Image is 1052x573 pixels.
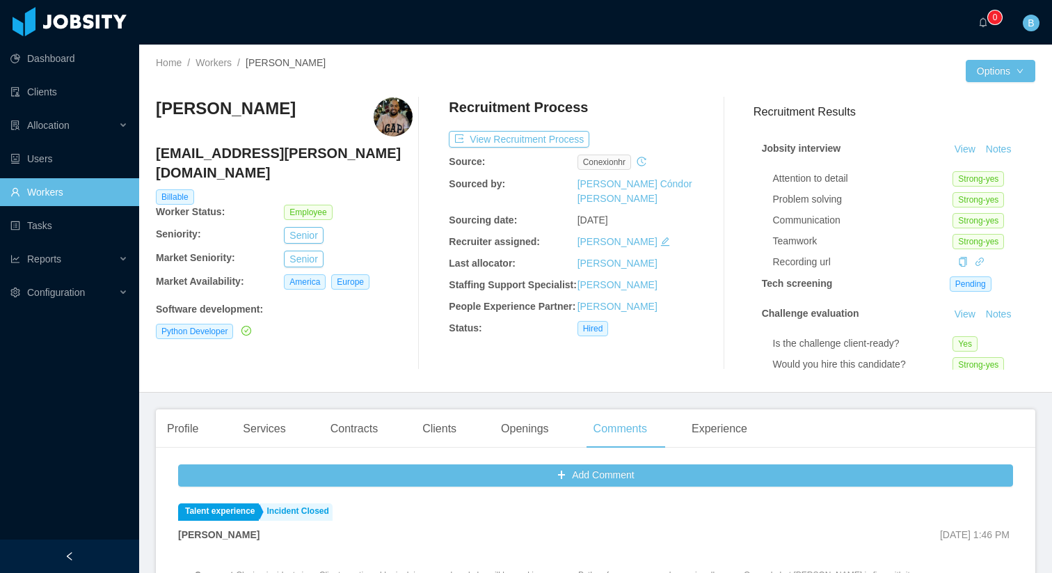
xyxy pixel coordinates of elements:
i: icon: line-chart [10,254,20,264]
span: Strong-yes [953,234,1004,249]
button: Senior [284,227,323,244]
span: Strong-yes [953,357,1004,372]
div: Copy [958,255,968,269]
a: View [950,143,980,155]
sup: 0 [988,10,1002,24]
div: Would you hire this candidate? [773,357,953,372]
span: Strong-yes [953,213,1004,228]
a: [PERSON_NAME] [577,236,657,247]
span: / [187,57,190,68]
button: icon: exportView Recruitment Process [449,131,589,148]
b: Software development : [156,304,263,315]
h4: [EMAIL_ADDRESS][PERSON_NAME][DOMAIN_NAME] [156,143,413,182]
div: Attention to detail [773,171,953,186]
i: icon: solution [10,120,20,130]
b: Status: [449,322,481,333]
b: Market Seniority: [156,252,235,263]
span: Yes [953,336,978,352]
a: icon: exportView Recruitment Process [449,134,589,145]
span: Hired [577,321,609,336]
i: icon: copy [958,257,968,267]
a: Workers [196,57,232,68]
h3: [PERSON_NAME] [156,97,296,120]
a: [PERSON_NAME] [577,301,657,312]
a: [PERSON_NAME] [577,258,657,269]
span: Employee [284,205,332,220]
span: Python Developer [156,324,233,339]
a: Incident Closed [260,503,333,521]
span: [DATE] [577,214,608,226]
a: icon: pie-chartDashboard [10,45,128,72]
button: Notes [980,306,1017,323]
button: Senior [284,251,323,267]
div: Is the challenge client-ready? [773,336,953,351]
span: Billable [156,189,194,205]
b: Last allocator: [449,258,516,269]
div: Problem solving [773,192,953,207]
div: Teamwork [773,234,953,249]
a: icon: robotUsers [10,145,128,173]
i: icon: bell [978,17,988,27]
b: Source: [449,156,485,167]
i: icon: edit [660,237,670,246]
a: icon: userWorkers [10,178,128,206]
strong: Jobsity interview [762,143,841,154]
h3: Recruitment Results [754,103,1035,120]
a: icon: auditClients [10,78,128,106]
i: icon: check-circle [241,326,251,336]
span: / [237,57,240,68]
a: icon: link [975,256,985,267]
i: icon: link [975,257,985,267]
div: Openings [490,409,560,448]
b: People Experience Partner: [449,301,575,312]
div: Recording url [773,255,953,269]
span: [DATE] 1:46 PM [940,529,1010,540]
a: Home [156,57,182,68]
button: Optionsicon: down [966,60,1035,82]
div: Comments [582,409,658,448]
strong: Challenge evaluation [762,308,859,319]
span: [PERSON_NAME] [246,57,326,68]
span: conexionhr [577,155,631,170]
span: Pending [950,276,991,292]
button: icon: plusAdd Comment [178,464,1013,487]
span: Configuration [27,287,85,298]
button: Notes [980,141,1017,158]
b: Staffing Support Specialist: [449,279,577,290]
b: Market Availability: [156,276,244,287]
a: [PERSON_NAME] Cóndor [PERSON_NAME] [577,178,692,204]
b: Worker Status: [156,206,225,217]
a: icon: profileTasks [10,212,128,240]
div: Profile [156,409,209,448]
b: Seniority: [156,228,201,240]
strong: Tech screening [762,278,833,289]
strong: [PERSON_NAME] [178,529,260,540]
span: Europe [331,274,369,290]
div: Experience [680,409,758,448]
a: icon: check-circle [239,325,251,336]
span: Strong-yes [953,192,1004,207]
span: Reports [27,253,61,265]
b: Sourced by: [449,178,505,189]
span: Allocation [27,120,70,131]
h4: Recruitment Process [449,97,588,117]
b: Sourcing date: [449,214,517,226]
a: Talent experience [178,503,259,521]
a: [PERSON_NAME] [577,279,657,290]
div: Communication [773,213,953,228]
img: 5e059398-8250-4a78-bf8e-1c4f99179814_68346cd1ce3ab-400w.png [374,97,413,136]
a: View [950,308,980,320]
span: Strong-yes [953,171,1004,187]
i: icon: setting [10,288,20,297]
div: Clients [411,409,468,448]
span: America [284,274,326,290]
span: B [1028,15,1034,31]
i: icon: history [637,157,646,166]
b: Recruiter assigned: [449,236,540,247]
div: Services [232,409,296,448]
div: Contracts [319,409,389,448]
